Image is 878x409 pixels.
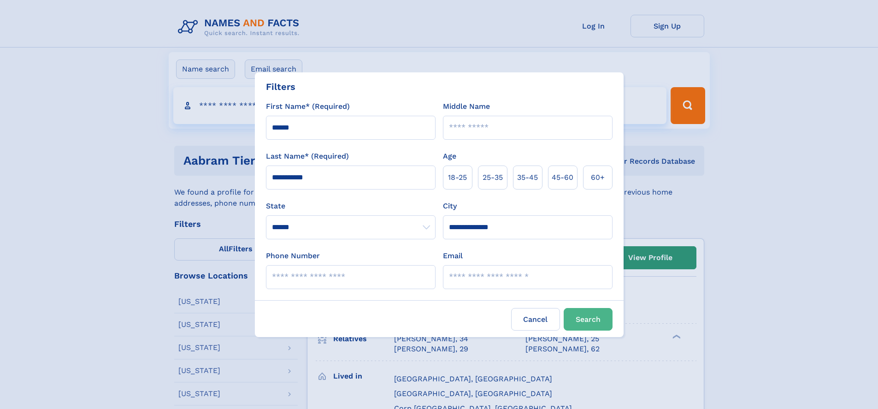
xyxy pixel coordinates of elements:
button: Search [564,308,613,331]
label: Age [443,151,456,162]
span: 25‑35 [483,172,503,183]
label: City [443,201,457,212]
label: Email [443,250,463,261]
label: Last Name* (Required) [266,151,349,162]
span: 18‑25 [448,172,467,183]
span: 35‑45 [517,172,538,183]
label: State [266,201,436,212]
label: Middle Name [443,101,490,112]
label: Phone Number [266,250,320,261]
span: 45‑60 [552,172,573,183]
span: 60+ [591,172,605,183]
div: Filters [266,80,295,94]
label: First Name* (Required) [266,101,350,112]
label: Cancel [511,308,560,331]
